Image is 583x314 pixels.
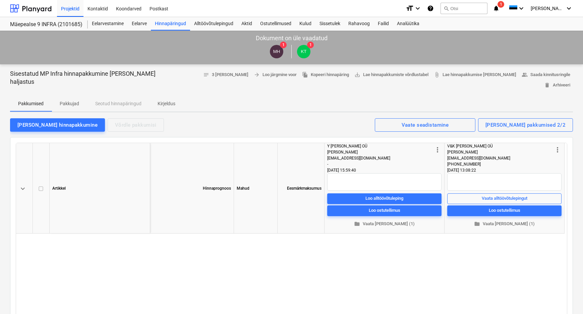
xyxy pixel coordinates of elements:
a: Eelarvestamine [88,17,128,30]
button: Vaate seadistamine [375,118,475,132]
iframe: Chat Widget [549,282,583,314]
span: [EMAIL_ADDRESS][DOMAIN_NAME] [447,156,510,161]
p: Kirjeldus [158,100,175,107]
div: [PERSON_NAME] hinnapakkumine [17,121,98,129]
div: Märt Hanson [270,45,283,58]
span: notes [203,72,209,78]
span: folder [474,221,480,227]
div: [PHONE_NUMBER] [447,161,553,167]
a: Alltöövõtulepingud [190,17,237,30]
button: Kopeeri hinnapäring [299,70,352,80]
div: Loo ostutellimus [369,207,400,215]
a: Analüütika [393,17,423,30]
span: 1 [307,42,314,48]
i: Abikeskus [427,4,434,12]
button: Otsi [441,3,487,14]
span: search [444,6,449,11]
a: Failid [374,17,393,30]
i: notifications [493,4,500,12]
span: attach_file [434,72,440,78]
div: Vaate seadistamine [402,121,449,129]
button: Saada kinnitusringile [519,70,573,80]
p: Pakkujad [60,100,79,107]
button: [PERSON_NAME] hinnapakkumine [10,118,105,132]
div: Y [PERSON_NAME] OÜ [327,143,433,149]
div: [PERSON_NAME] [327,149,433,155]
span: save_alt [354,72,360,78]
span: [PERSON_NAME] [531,6,564,11]
p: Sisestatud MP Infra hinnapakkumine [PERSON_NAME] haljastus [10,70,177,86]
div: V&K [PERSON_NAME] OÜ [447,143,553,149]
a: Aktid [237,17,256,30]
button: 3 [PERSON_NAME] [200,70,251,80]
div: [PERSON_NAME] [447,149,553,155]
span: keyboard_arrow_down [19,185,27,193]
i: format_size [406,4,414,12]
span: Kopeeri hinnapäring [302,71,349,79]
span: 1 [498,1,504,8]
i: keyboard_arrow_down [414,4,422,12]
span: Vaata [PERSON_NAME] (1) [450,220,559,228]
button: [PERSON_NAME] pakkumised 2/2 [478,118,573,132]
div: - [327,161,433,167]
span: Vaata [PERSON_NAME] (1) [330,220,439,228]
p: Pakkumised [18,100,44,107]
a: Hinnapäringud [151,17,190,30]
div: [DATE] 15:59:40 [327,167,442,173]
button: Loo ostutellimus [447,205,562,216]
span: 1 [280,42,287,48]
a: Ostutellimused [256,17,295,30]
div: Artikkel [50,143,150,234]
span: folder [354,221,360,227]
button: Vaata [PERSON_NAME] (1) [447,219,562,229]
span: Saada kinnitusringile [522,71,570,79]
i: keyboard_arrow_down [565,4,573,12]
div: Loo alltöövõtuleping [365,195,403,203]
span: Lae hinnapakkumise [PERSON_NAME] [434,71,516,79]
span: more_vert [553,146,562,154]
span: file_copy [302,72,308,78]
div: Klaus Treimann [297,45,310,58]
span: arrow_forward [254,72,260,78]
div: Vaata alltöövõtulepingut [482,195,527,203]
a: Rahavoog [344,17,374,30]
div: Mahud [234,143,278,234]
span: MH [273,49,280,54]
a: Eelarve [128,17,151,30]
i: keyboard_arrow_down [517,4,525,12]
span: Lae hinnapakkumiste võrdlustabel [354,71,428,79]
span: people_alt [522,72,528,78]
a: Lae hinnapakkumiste võrdlustabel [352,70,431,80]
button: Loo ostutellimus [327,205,442,216]
div: Eesmärkmaksumus [278,143,325,234]
span: delete [544,82,550,88]
button: Loo järgmine voor [251,70,299,80]
div: Mäepealse 9 INFRA (2101685) [10,21,80,28]
button: Vaata alltöövõtulepingut [447,193,562,204]
button: Arhiveeri [541,80,573,90]
a: Sissetulek [315,17,344,30]
div: [DATE] 13:08:22 [447,167,562,173]
div: Hinnaprognoos [150,143,234,234]
span: Arhiveeri [544,81,570,89]
button: Loo alltöövõtuleping [327,193,442,204]
span: KT [301,49,306,54]
p: Dokument on üle vaadatud [256,34,328,42]
span: more_vert [433,146,442,154]
span: 3 [PERSON_NAME] [203,71,248,79]
a: Kulud [295,17,315,30]
span: Loo järgmine voor [254,71,297,79]
a: Lae hinnapakkumise [PERSON_NAME] [431,70,519,80]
